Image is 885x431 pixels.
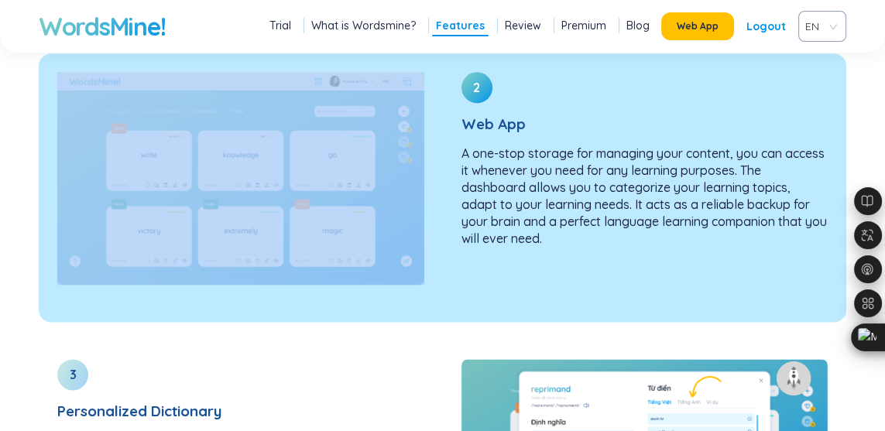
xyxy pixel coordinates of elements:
button: Web App [661,12,734,40]
a: Premium [561,18,606,33]
div: 2 [461,72,492,103]
span: VIE [805,15,833,38]
span: Web App [677,20,719,32]
a: WordsMine! [39,11,165,42]
a: Review [505,18,541,33]
h3: Web App [461,115,828,132]
h3: Personalized Dictionary [57,402,424,419]
a: Trial [269,18,291,33]
img: to top [781,366,806,391]
a: Blog [626,18,650,33]
p: A one-stop storage for managing your content, you can access it whenever you need for any learnin... [461,145,828,247]
div: 3 [57,359,88,390]
img: Web App [57,72,424,285]
div: Logout [746,12,786,40]
a: What is Wordsmine? [311,18,416,33]
a: Features [436,18,485,33]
